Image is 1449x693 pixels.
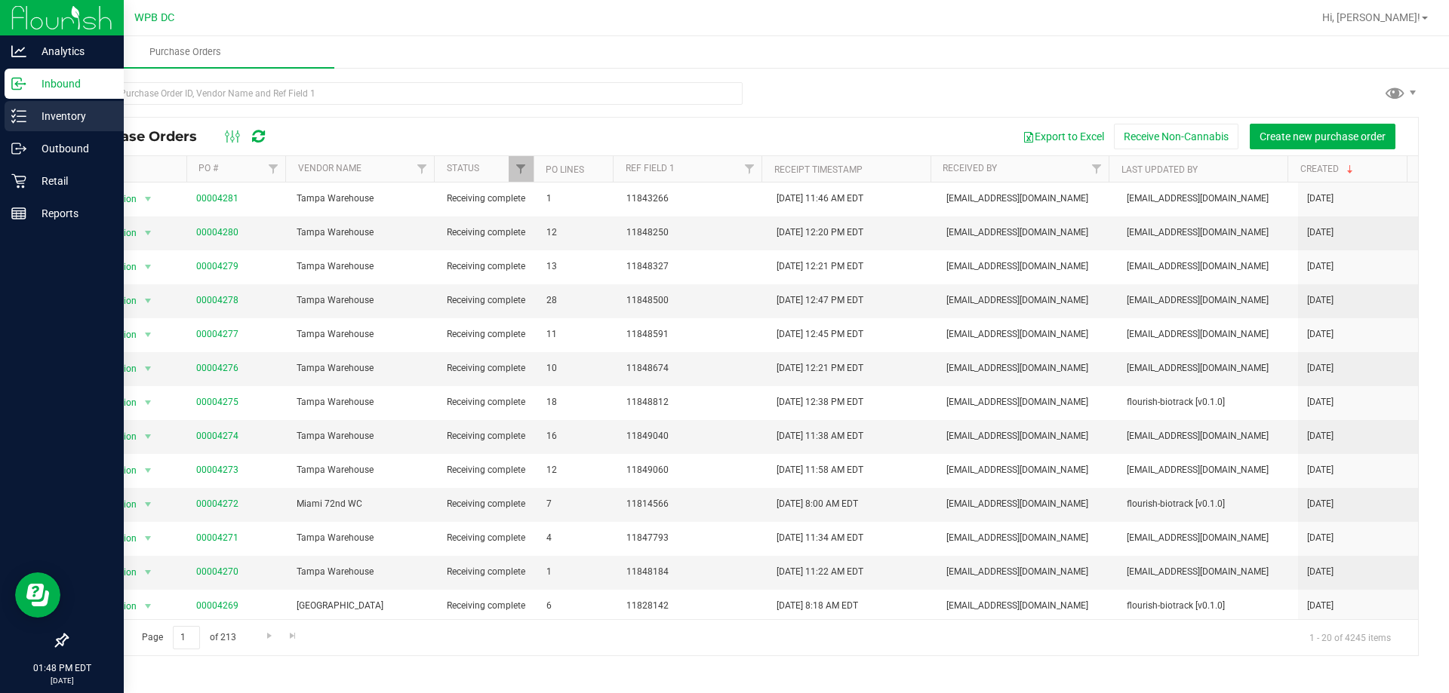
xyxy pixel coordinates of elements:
[737,156,761,182] a: Filter
[447,293,529,308] span: Receiving complete
[946,599,1109,613] span: [EMAIL_ADDRESS][DOMAIN_NAME]
[777,395,863,409] span: [DATE] 12:38 PM EDT
[1307,497,1334,511] span: [DATE]
[1307,259,1334,274] span: [DATE]
[1307,361,1334,376] span: [DATE]
[1250,124,1395,149] button: Create new purchase order
[26,172,117,190] p: Retail
[1127,225,1289,240] span: [EMAIL_ADDRESS][DOMAIN_NAME]
[297,293,429,308] span: Tampa Warehouse
[777,293,863,308] span: [DATE] 12:47 PM EDT
[78,164,180,175] div: Actions
[777,565,863,579] span: [DATE] 11:22 AM EDT
[196,566,238,577] a: 00004270
[447,395,529,409] span: Receiving complete
[138,256,157,278] span: select
[626,429,758,443] span: 11849040
[1127,361,1289,376] span: [EMAIL_ADDRESS][DOMAIN_NAME]
[196,193,238,204] a: 00004281
[774,164,863,175] a: Receipt Timestamp
[777,327,863,342] span: [DATE] 12:45 PM EDT
[509,156,534,182] a: Filter
[777,259,863,274] span: [DATE] 12:21 PM EDT
[546,327,608,342] span: 11
[946,463,1109,477] span: [EMAIL_ADDRESS][DOMAIN_NAME]
[1307,225,1334,240] span: [DATE]
[1013,124,1114,149] button: Export to Excel
[777,599,858,613] span: [DATE] 8:18 AM EDT
[626,599,758,613] span: 11828142
[196,465,238,475] a: 00004273
[626,463,758,477] span: 11849060
[1127,327,1289,342] span: [EMAIL_ADDRESS][DOMAIN_NAME]
[196,397,238,407] a: 00004275
[946,361,1109,376] span: [EMAIL_ADDRESS][DOMAIN_NAME]
[546,497,608,511] span: 7
[946,259,1109,274] span: [EMAIL_ADDRESS][DOMAIN_NAME]
[1307,599,1334,613] span: [DATE]
[26,107,117,125] p: Inventory
[546,429,608,443] span: 16
[297,225,429,240] span: Tampa Warehouse
[1127,429,1289,443] span: [EMAIL_ADDRESS][DOMAIN_NAME]
[138,222,157,244] span: select
[297,361,429,376] span: Tampa Warehouse
[282,626,304,646] a: Go to the last page
[447,497,529,511] span: Receiving complete
[1307,531,1334,545] span: [DATE]
[546,531,608,545] span: 4
[1114,124,1238,149] button: Receive Non-Cannabis
[447,565,529,579] span: Receiving complete
[546,565,608,579] span: 1
[626,327,758,342] span: 11848591
[1297,626,1403,649] span: 1 - 20 of 4245 items
[1307,327,1334,342] span: [DATE]
[626,531,758,545] span: 11847793
[196,329,238,339] a: 00004277
[1121,164,1198,175] a: Last Updated By
[15,572,60,618] iframe: Resource center
[409,156,434,182] a: Filter
[626,565,758,579] span: 11848184
[11,109,26,124] inline-svg: Inventory
[138,562,157,583] span: select
[447,259,529,274] span: Receiving complete
[777,225,863,240] span: [DATE] 12:20 PM EDT
[196,261,238,271] a: 00004279
[777,497,858,511] span: [DATE] 8:00 AM EDT
[1127,192,1289,206] span: [EMAIL_ADDRESS][DOMAIN_NAME]
[946,429,1109,443] span: [EMAIL_ADDRESS][DOMAIN_NAME]
[11,206,26,221] inline-svg: Reports
[1307,429,1334,443] span: [DATE]
[546,164,584,175] a: PO Lines
[626,395,758,409] span: 11848812
[946,225,1109,240] span: [EMAIL_ADDRESS][DOMAIN_NAME]
[1260,130,1386,143] span: Create new purchase order
[196,532,238,543] a: 00004271
[777,361,863,376] span: [DATE] 12:21 PM EDT
[196,498,238,509] a: 00004272
[1307,293,1334,308] span: [DATE]
[447,361,529,376] span: Receiving complete
[196,431,238,441] a: 00004274
[447,599,529,613] span: Receiving complete
[297,327,429,342] span: Tampa Warehouse
[447,225,529,240] span: Receiving complete
[1307,565,1334,579] span: [DATE]
[626,259,758,274] span: 11848327
[297,497,429,511] span: Miami 72nd WC
[1127,395,1289,409] span: flourish-biotrack [v0.1.0]
[546,599,608,613] span: 6
[626,497,758,511] span: 11814566
[196,295,238,305] a: 00004278
[626,192,758,206] span: 11843266
[196,600,238,611] a: 00004269
[297,599,429,613] span: [GEOGRAPHIC_DATA]
[1127,599,1289,613] span: flourish-biotrack [v0.1.0]
[11,44,26,59] inline-svg: Analytics
[1322,11,1420,23] span: Hi, [PERSON_NAME]!
[138,528,157,549] span: select
[297,429,429,443] span: Tampa Warehouse
[777,531,863,545] span: [DATE] 11:34 AM EDT
[297,395,429,409] span: Tampa Warehouse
